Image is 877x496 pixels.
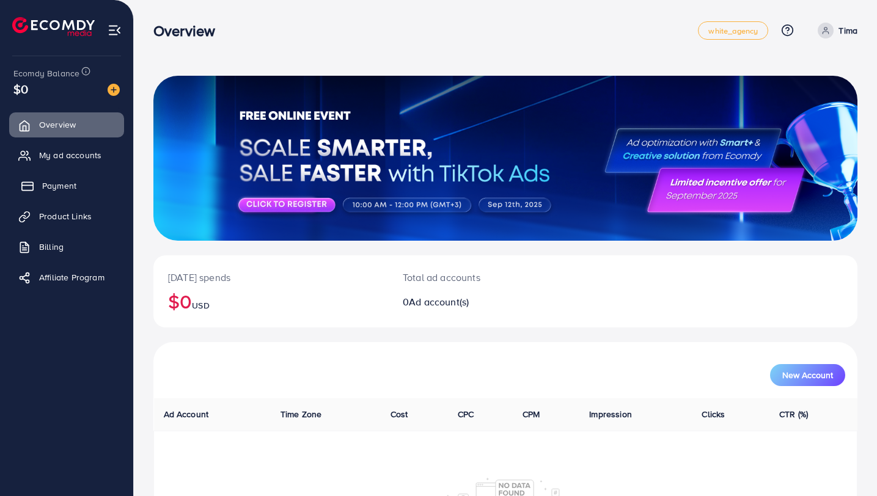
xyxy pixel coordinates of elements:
[39,119,76,131] span: Overview
[108,84,120,96] img: image
[12,17,95,36] img: logo
[403,270,549,285] p: Total ad accounts
[698,21,768,40] a: white_agency
[779,408,808,420] span: CTR (%)
[39,149,101,161] span: My ad accounts
[391,408,408,420] span: Cost
[13,67,79,79] span: Ecomdy Balance
[9,112,124,137] a: Overview
[708,27,758,35] span: white_agency
[458,408,474,420] span: CPC
[9,173,124,198] a: Payment
[9,204,124,228] a: Product Links
[13,80,28,98] span: $0
[192,299,209,312] span: USD
[409,295,469,308] span: Ad account(s)
[702,408,725,420] span: Clicks
[39,241,64,253] span: Billing
[281,408,321,420] span: Time Zone
[42,180,76,192] span: Payment
[9,235,124,259] a: Billing
[782,371,833,379] span: New Account
[39,210,92,222] span: Product Links
[39,271,105,283] span: Affiliate Program
[825,441,868,487] iframe: Chat
[589,408,632,420] span: Impression
[523,408,540,420] span: CPM
[168,290,373,313] h2: $0
[9,143,124,167] a: My ad accounts
[9,265,124,290] a: Affiliate Program
[770,364,845,386] button: New Account
[108,23,122,37] img: menu
[164,408,209,420] span: Ad Account
[813,23,857,38] a: Tima
[168,270,373,285] p: [DATE] spends
[838,23,857,38] p: Tima
[403,296,549,308] h2: 0
[153,22,225,40] h3: Overview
